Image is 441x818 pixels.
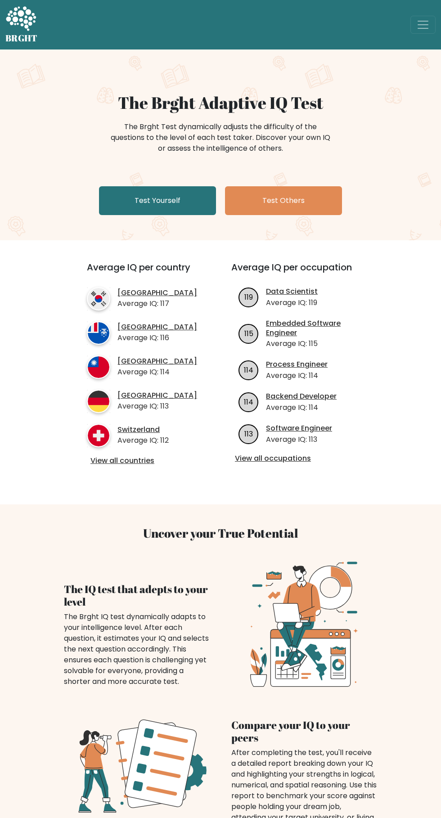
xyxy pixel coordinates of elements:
[117,391,197,400] a: [GEOGRAPHIC_DATA]
[117,425,169,435] a: Switzerland
[231,719,377,744] h4: Compare your IQ to your peers
[244,429,253,439] text: 113
[231,262,365,283] h3: Average IQ per occupation
[117,333,197,343] p: Average IQ: 116
[99,186,216,215] a: Test Yourself
[64,611,210,687] div: The Brght IQ test dynamically adapts to your intelligence level. After each question, it estimate...
[117,323,197,332] a: [GEOGRAPHIC_DATA]
[410,16,436,34] button: Toggle navigation
[87,287,110,310] img: country
[117,435,169,446] p: Average IQ: 112
[266,392,337,401] a: Backend Developer
[244,292,253,302] text: 119
[117,357,197,366] a: [GEOGRAPHIC_DATA]
[64,526,377,540] h3: Uncover your True Potential
[266,338,365,349] p: Average IQ: 115
[87,424,110,447] img: country
[225,186,342,215] a: Test Others
[266,287,318,297] a: Data Scientist
[87,355,110,379] img: country
[244,397,253,407] text: 114
[87,262,199,283] h3: Average IQ per country
[244,328,253,339] text: 115
[5,33,38,44] h5: BRGHT
[87,321,110,345] img: country
[266,434,332,445] p: Average IQ: 113
[5,4,38,46] a: BRGHT
[266,370,328,381] p: Average IQ: 114
[266,297,318,308] p: Average IQ: 119
[266,360,328,369] a: Process Engineer
[266,319,365,338] a: Embedded Software Engineer
[90,456,195,466] a: View all countries
[266,424,332,433] a: Software Engineer
[108,121,333,154] div: The Brght Test dynamically adjusts the difficulty of the questions to the level of each test take...
[117,288,197,298] a: [GEOGRAPHIC_DATA]
[244,365,253,375] text: 114
[117,298,197,309] p: Average IQ: 117
[266,402,337,413] p: Average IQ: 114
[117,367,197,378] p: Average IQ: 114
[235,454,361,463] a: View all occupations
[5,93,436,112] h1: The Brght Adaptive IQ Test
[117,401,197,412] p: Average IQ: 113
[87,390,110,413] img: country
[64,583,210,608] h4: The IQ test that adepts to your level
